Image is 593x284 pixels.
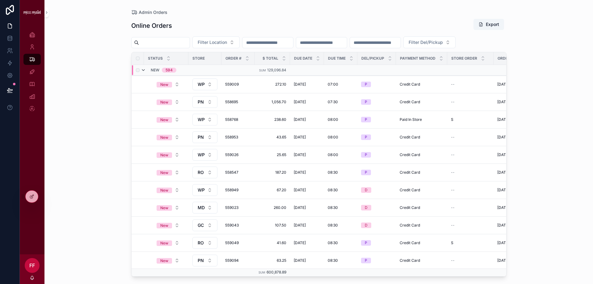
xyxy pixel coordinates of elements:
button: Select Button [152,149,184,160]
span: 558695 [225,100,251,104]
button: Select Button [152,96,184,108]
div: P [365,99,367,105]
span: Order Placed [498,56,526,61]
a: 67.20 [259,188,286,193]
a: 07:30 [328,100,354,104]
span: -- [451,152,455,157]
a: 08:30 [328,223,354,228]
span: 25.65 [259,152,286,157]
span: WP [198,117,205,123]
span: [DATE] 12:36 pm [497,240,526,245]
a: [DATE] 6:56 am [497,188,536,193]
a: Select Button [192,201,218,214]
a: 238.60 [259,117,286,122]
a: [DATE] [294,223,320,228]
a: 08:00 [328,135,354,140]
a: D [361,187,392,193]
span: 559009 [225,82,251,87]
a: P [361,134,392,140]
span: Store [192,56,205,61]
span: Status [148,56,163,61]
h1: Online Orders [131,21,172,30]
span: Store Order [451,56,477,61]
span: 08:30 [328,258,338,263]
button: Select Button [192,78,217,90]
a: [DATE] 3:16 pm [497,100,536,104]
a: 43.65 [259,135,286,140]
a: -- [451,135,490,140]
a: Select Button [151,131,185,143]
span: [DATE] [294,152,306,157]
a: Select Button [151,167,185,178]
a: [DATE] 12:21 pm [497,223,536,228]
a: -- [451,100,490,104]
span: 559094 [225,258,251,263]
a: 08:30 [328,240,354,245]
div: D [365,205,368,210]
a: Select Button [192,113,218,126]
small: Sum [259,271,265,274]
button: Select Button [192,36,240,48]
span: S [451,117,453,122]
span: Order # [225,56,242,61]
a: Select Button [192,78,218,91]
a: 07:00 [328,82,354,87]
span: Credit Card [400,170,420,175]
span: [DATE] 12:21 pm [497,223,525,228]
a: P [361,170,392,175]
a: -- [451,205,490,210]
div: New [160,223,168,228]
div: New [160,135,168,140]
span: Del/Pickup [361,56,384,61]
span: 559049 [225,240,251,245]
a: -- [451,82,490,87]
a: [DATE] 11:11 am [497,82,536,87]
a: Select Button [192,166,218,179]
a: 1,056.70 [259,100,286,104]
button: Select Button [192,237,217,249]
a: [DATE] [294,135,320,140]
a: [DATE] [294,205,320,210]
a: 558949 [225,188,251,193]
span: Admin Orders [139,9,167,15]
div: P [365,152,367,158]
span: Due Time [328,56,346,61]
span: [DATE] 7:41 am [497,135,524,140]
a: Select Button [151,78,185,90]
a: Select Button [151,202,185,214]
button: Select Button [192,96,217,108]
span: 260.00 [259,205,286,210]
a: Credit Card [400,82,444,87]
button: Select Button [192,255,217,266]
span: 08:30 [328,240,338,245]
a: 558953 [225,135,251,140]
a: Select Button [192,184,218,196]
a: [DATE] [294,188,320,193]
span: 559026 [225,152,251,157]
a: Admin Orders [131,9,167,15]
a: [DATE] [294,240,320,245]
span: Credit Card [400,205,420,210]
a: Select Button [151,237,185,249]
div: New [160,205,168,211]
a: [DATE] [294,100,320,104]
a: P [361,258,392,263]
span: -- [451,135,455,140]
div: New [160,170,168,176]
a: 558547 [225,170,251,175]
span: WP [198,187,205,193]
a: 41.60 [259,240,286,245]
span: [DATE] 2:20 pm [497,170,524,175]
button: Select Button [192,167,217,178]
a: [DATE] 12:36 pm [497,240,536,245]
button: Select Button [403,36,456,48]
button: Select Button [152,237,184,248]
a: 559023 [225,205,251,210]
span: 08:30 [328,223,338,228]
div: P [365,240,367,246]
button: Select Button [152,184,184,196]
span: [DATE] 11:47 am [497,152,525,157]
a: Select Button [192,237,218,249]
